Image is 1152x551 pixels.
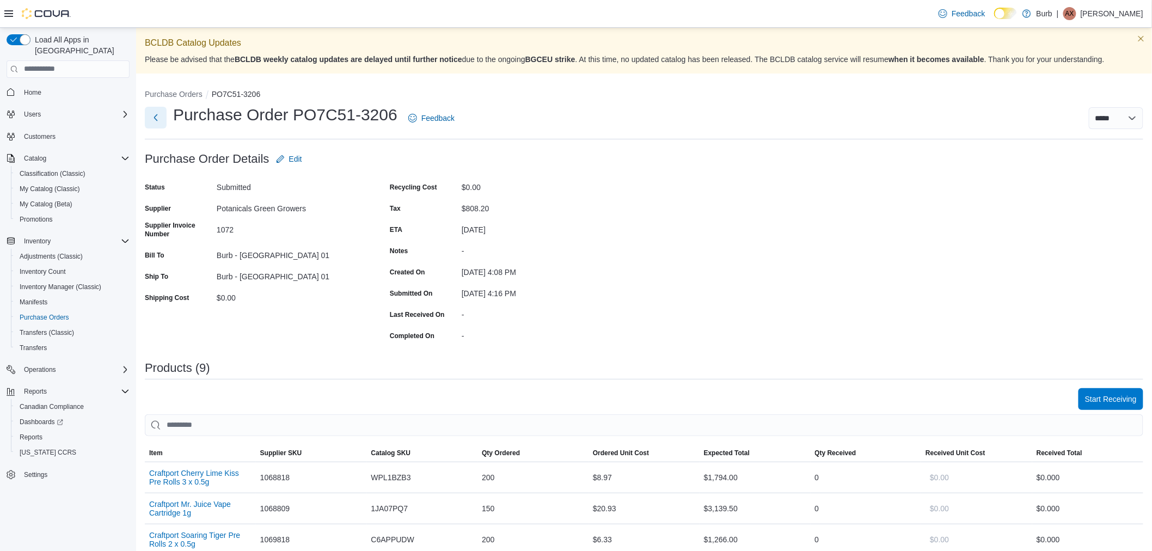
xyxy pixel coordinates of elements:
span: My Catalog (Beta) [15,198,130,211]
span: Qty Received [815,449,856,457]
a: Dashboards [15,415,68,428]
nav: Complex example [7,80,130,511]
h1: Purchase Order PO7C51-3206 [173,104,397,126]
button: Qty Ordered [477,444,589,462]
label: Recycling Cost [390,183,437,192]
span: Home [24,88,41,97]
label: Supplier Invoice Number [145,221,212,238]
span: [US_STATE] CCRS [20,448,76,457]
button: $0.00 [926,498,953,519]
a: Classification (Classic) [15,167,90,180]
label: Submitted On [390,289,433,298]
div: 0 [811,529,922,550]
span: Load All Apps in [GEOGRAPHIC_DATA] [30,34,130,56]
p: [PERSON_NAME] [1081,7,1143,20]
div: 0 [811,467,922,488]
button: Settings [2,467,134,482]
div: Burb - [GEOGRAPHIC_DATA] 01 [217,268,363,281]
h3: Products (9) [145,362,210,375]
button: Received Total [1032,444,1143,462]
span: Transfers (Classic) [20,328,74,337]
span: Users [20,108,130,121]
button: Manifests [11,295,134,310]
span: My Catalog (Classic) [15,182,130,195]
a: Feedback [404,107,459,129]
button: Inventory [2,234,134,249]
span: Received Total [1037,449,1082,457]
button: Item [145,444,256,462]
label: ETA [390,225,402,234]
input: Dark Mode [994,8,1017,19]
a: Customers [20,130,60,143]
span: Promotions [20,215,53,224]
button: Dismiss this callout [1135,32,1148,45]
span: Inventory [24,237,51,246]
span: 1069818 [260,533,290,546]
span: Settings [24,470,47,479]
div: 200 [477,529,589,550]
span: 1JA07PQ7 [371,502,408,515]
span: Supplier SKU [260,449,302,457]
div: $0.00 [217,289,363,302]
a: Adjustments (Classic) [15,250,87,263]
button: Supplier SKU [256,444,367,462]
a: [US_STATE] CCRS [15,446,81,459]
button: Transfers [11,340,134,356]
button: Ordered Unit Cost [589,444,700,462]
div: [DATE] 4:08 PM [462,264,608,277]
button: Promotions [11,212,134,227]
span: Canadian Compliance [15,400,130,413]
span: Transfers [15,341,130,354]
span: Manifests [20,298,47,307]
button: Expected Total [700,444,811,462]
label: Last Received On [390,310,445,319]
span: Edit [289,154,302,164]
a: My Catalog (Beta) [15,198,77,211]
p: BCLDB Catalog Updates [145,36,1143,50]
span: Purchase Orders [15,311,130,324]
div: $0.00 0 [1037,471,1139,484]
a: Feedback [934,3,989,25]
span: Customers [24,132,56,141]
button: Craftport Soaring Tiger Pre Rolls 2 x 0.5g [149,531,252,548]
strong: BGCEU strike [525,55,575,64]
p: Please be advised that the due to the ongoing . At this time, no updated catalog has been release... [145,54,1143,65]
div: [DATE] 4:16 PM [462,285,608,298]
label: Tax [390,204,401,213]
button: Reports [11,430,134,445]
span: 1068809 [260,502,290,515]
a: Transfers [15,341,51,354]
span: Received Unit Cost [926,449,985,457]
button: Operations [20,363,60,376]
button: Craftport Cherry Lime Kiss Pre Rolls 3 x 0.5g [149,469,252,486]
span: Adjustments (Classic) [15,250,130,263]
button: Transfers (Classic) [11,325,134,340]
span: 1068818 [260,471,290,484]
a: Purchase Orders [15,311,73,324]
span: Users [24,110,41,119]
div: $3,139.50 [700,498,811,519]
span: Qty Ordered [482,449,520,457]
span: My Catalog (Classic) [20,185,80,193]
button: My Catalog (Beta) [11,197,134,212]
span: $0.00 [930,534,949,545]
button: Reports [2,384,134,399]
span: Dashboards [15,415,130,428]
div: 200 [477,467,589,488]
span: Inventory Manager (Classic) [15,280,130,293]
span: Reports [20,433,42,442]
span: Classification (Classic) [15,167,130,180]
div: 0 [811,498,922,519]
div: $20.93 [589,498,700,519]
span: AX [1065,7,1074,20]
button: Inventory [20,235,55,248]
strong: BCLDB weekly catalog updates are delayed until further notice [235,55,462,64]
button: Catalog SKU [367,444,478,462]
div: $0.00 0 [1037,502,1139,515]
span: Dashboards [20,418,63,426]
button: Operations [2,362,134,377]
button: Purchase Orders [11,310,134,325]
button: Next [145,107,167,128]
span: Feedback [952,8,985,19]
